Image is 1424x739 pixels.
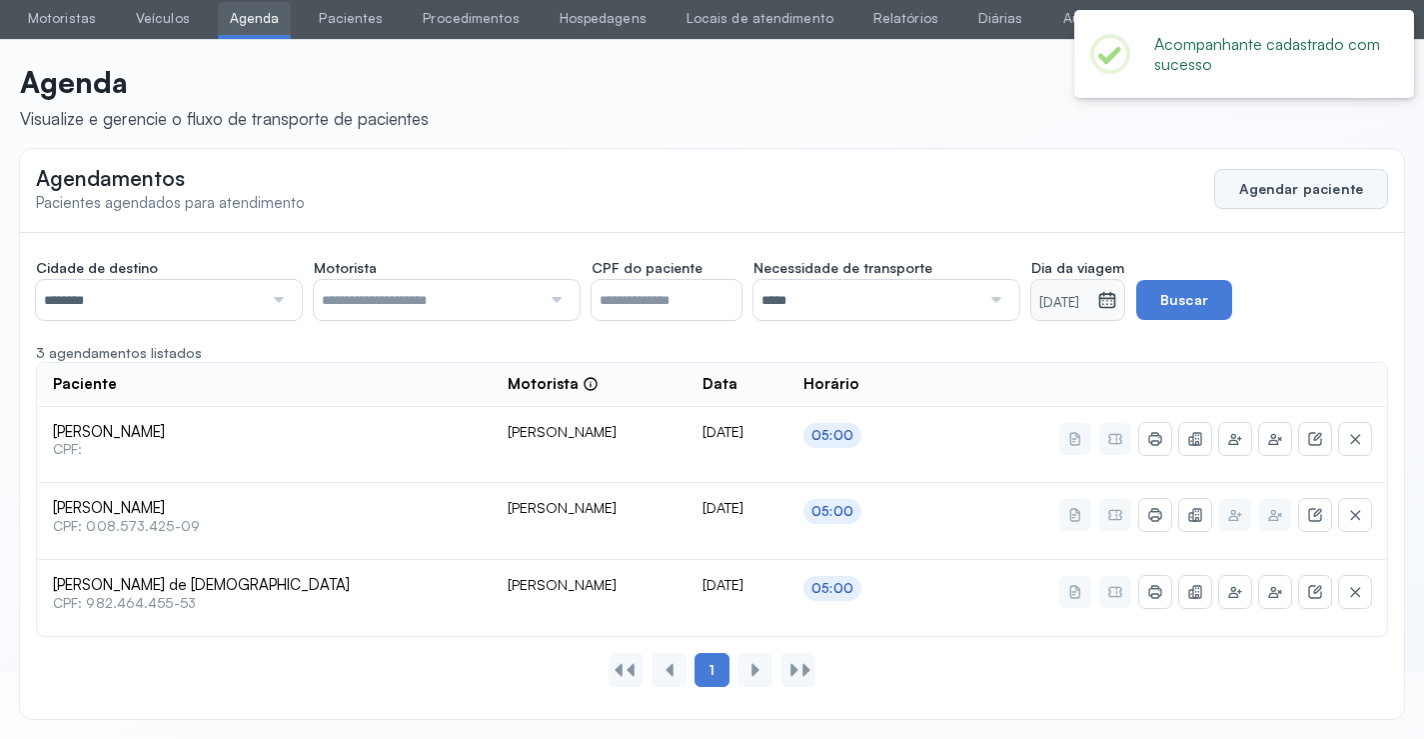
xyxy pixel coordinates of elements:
[124,2,202,35] a: Veículos
[592,259,703,277] span: CPF do paciente
[307,2,395,35] a: Pacientes
[36,165,185,191] span: Agendamentos
[1154,34,1382,74] h2: Acompanhante cadastrado com sucesso
[861,2,950,35] a: Relatórios
[36,193,305,212] span: Pacientes agendados para atendimento
[53,423,476,442] span: [PERSON_NAME]
[53,576,476,595] span: [PERSON_NAME] de [DEMOGRAPHIC_DATA]
[703,499,771,517] div: [DATE]
[53,595,476,612] span: CPF: 982.464.455-53
[20,108,429,129] div: Visualize e gerencie o fluxo de transporte de pacientes
[20,64,429,100] p: Agenda
[675,2,845,35] a: Locais de atendimento
[1136,280,1232,320] button: Buscar
[803,375,859,394] span: Horário
[966,2,1035,35] a: Diárias
[1051,2,1159,35] a: Autorizações
[548,2,659,35] a: Hospedagens
[811,503,853,520] div: 05:00
[508,375,599,394] div: Motorista
[703,576,771,594] div: [DATE]
[314,259,377,277] span: Motorista
[53,518,476,535] span: CPF: 008.573.425-09
[1214,169,1388,209] button: Agendar paciente
[703,423,771,441] div: [DATE]
[703,375,737,394] span: Data
[411,2,531,35] a: Procedimentos
[53,375,117,394] span: Paciente
[811,580,853,597] div: 05:00
[16,2,108,35] a: Motoristas
[508,499,671,517] div: [PERSON_NAME]
[1039,293,1089,313] small: [DATE]
[36,344,1388,362] div: 3 agendamentos listados
[36,259,158,277] span: Cidade de destino
[53,441,476,458] span: CPF:
[753,259,932,277] span: Necessidade de transporte
[1031,259,1124,277] span: Dia da viagem
[218,2,292,35] a: Agenda
[53,499,476,518] span: [PERSON_NAME]
[508,576,671,594] div: [PERSON_NAME]
[508,423,671,441] div: [PERSON_NAME]
[811,427,853,444] div: 05:00
[709,661,714,679] span: 1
